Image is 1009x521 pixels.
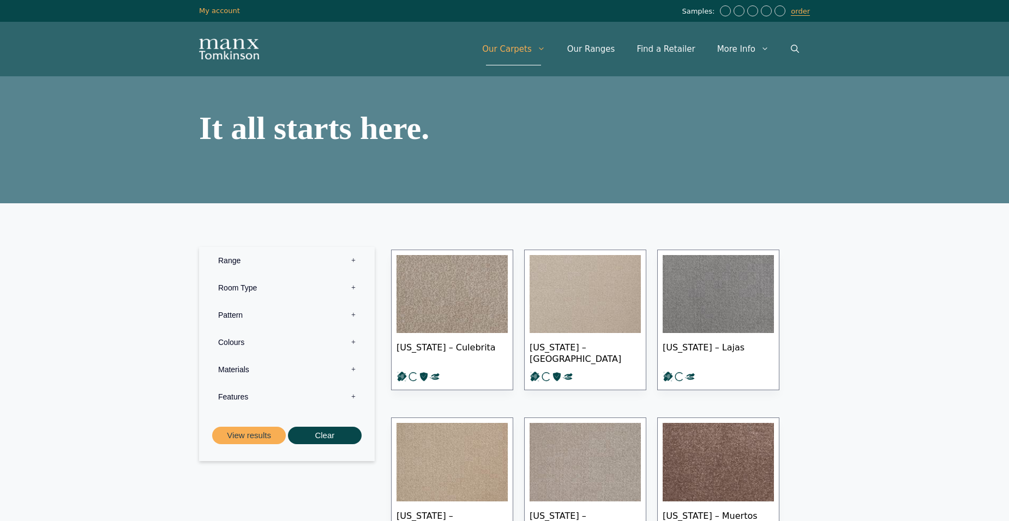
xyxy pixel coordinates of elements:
a: [US_STATE] – [GEOGRAPHIC_DATA] [524,250,646,391]
a: Open Search Bar [780,33,810,65]
label: Colours [207,329,367,356]
label: Room Type [207,274,367,301]
button: View results [212,427,286,445]
span: [US_STATE] – [GEOGRAPHIC_DATA] [530,333,641,371]
h1: It all starts here. [199,112,499,144]
a: order [791,7,810,16]
span: [US_STATE] – Lajas [663,333,774,371]
a: Our Ranges [556,33,626,65]
label: Pattern [207,301,367,329]
label: Materials [207,356,367,383]
img: Manx Tomkinson [199,39,259,59]
a: [US_STATE] – Lajas [657,250,779,391]
span: Samples: [682,7,717,16]
span: [US_STATE] – Culebrita [397,333,508,371]
a: [US_STATE] – Culebrita [391,250,513,391]
label: Range [207,247,367,274]
label: Features [207,383,367,410]
a: Find a Retailer [626,33,706,65]
nav: Primary [471,33,810,65]
a: More Info [706,33,780,65]
a: Our Carpets [471,33,556,65]
button: Clear [288,427,362,445]
a: My account [199,7,240,15]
